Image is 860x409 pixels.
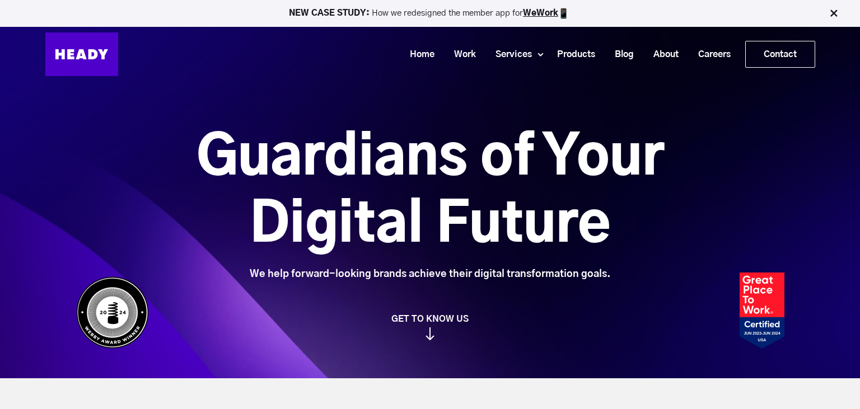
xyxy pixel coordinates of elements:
a: Careers [684,44,736,65]
img: Heady_2023_Certification_Badge [740,272,784,349]
p: How we redesigned the member app for [5,8,855,19]
strong: NEW CASE STUDY: [289,9,372,17]
a: Work [440,44,482,65]
img: Heady_Logo_Web-01 (1) [45,32,118,76]
div: We help forward-looking brands achieve their digital transformation goals. [134,268,727,280]
a: About [639,44,684,65]
div: Navigation Menu [129,41,815,68]
img: arrow_down [426,327,434,340]
img: Heady_WebbyAward_Winner-4 [76,276,149,349]
a: Contact [746,41,815,67]
a: Blog [601,44,639,65]
a: Home [396,44,440,65]
a: Products [543,44,601,65]
a: WeWork [523,9,558,17]
a: Services [482,44,537,65]
a: GET TO KNOW US [71,313,790,340]
img: app emoji [558,8,569,19]
h1: Guardians of Your Digital Future [134,125,727,259]
img: Close Bar [828,8,839,19]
